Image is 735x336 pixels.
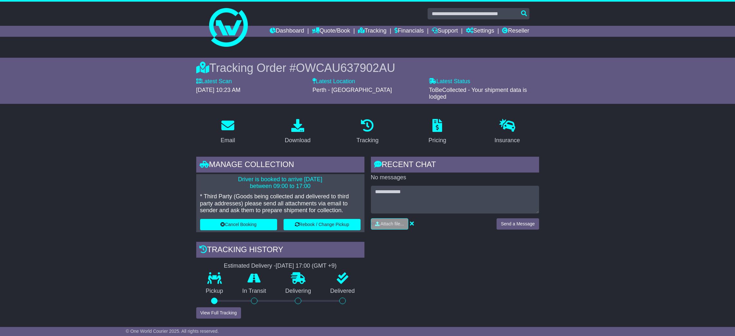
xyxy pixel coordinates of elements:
[200,176,361,190] p: Driver is booked to arrive [DATE] between 09:00 to 17:00
[296,61,395,74] span: OWCAU637902AU
[276,262,337,270] div: [DATE] 17:00 (GMT +9)
[466,26,494,37] a: Settings
[432,26,458,37] a: Support
[313,87,392,93] span: Perth - [GEOGRAPHIC_DATA]
[356,136,378,145] div: Tracking
[371,174,539,181] p: No messages
[216,117,239,147] a: Email
[281,117,315,147] a: Download
[196,307,241,319] button: View Full Tracking
[502,26,529,37] a: Reseller
[495,136,520,145] div: Insurance
[196,288,233,295] p: Pickup
[352,117,382,147] a: Tracking
[490,117,524,147] a: Insurance
[196,87,241,93] span: [DATE] 10:23 AM
[312,26,350,37] a: Quote/Book
[196,61,539,75] div: Tracking Order #
[276,288,321,295] p: Delivering
[424,117,450,147] a: Pricing
[394,26,424,37] a: Financials
[126,329,219,334] span: © One World Courier 2025. All rights reserved.
[233,288,276,295] p: In Transit
[429,87,527,100] span: ToBeCollected - Your shipment data is lodged
[358,26,386,37] a: Tracking
[321,288,364,295] p: Delivered
[285,136,311,145] div: Download
[220,136,235,145] div: Email
[270,26,304,37] a: Dashboard
[200,219,277,230] button: Cancel Booking
[196,157,364,174] div: Manage collection
[196,262,364,270] div: Estimated Delivery -
[371,157,539,174] div: RECENT CHAT
[429,136,446,145] div: Pricing
[196,78,232,85] label: Latest Scan
[200,193,361,214] p: * Third Party (Goods being collected and delivered to third party addresses) please send all atta...
[497,218,539,230] button: Send a Message
[429,78,470,85] label: Latest Status
[313,78,355,85] label: Latest Location
[284,219,361,230] button: Rebook / Change Pickup
[196,242,364,259] div: Tracking history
